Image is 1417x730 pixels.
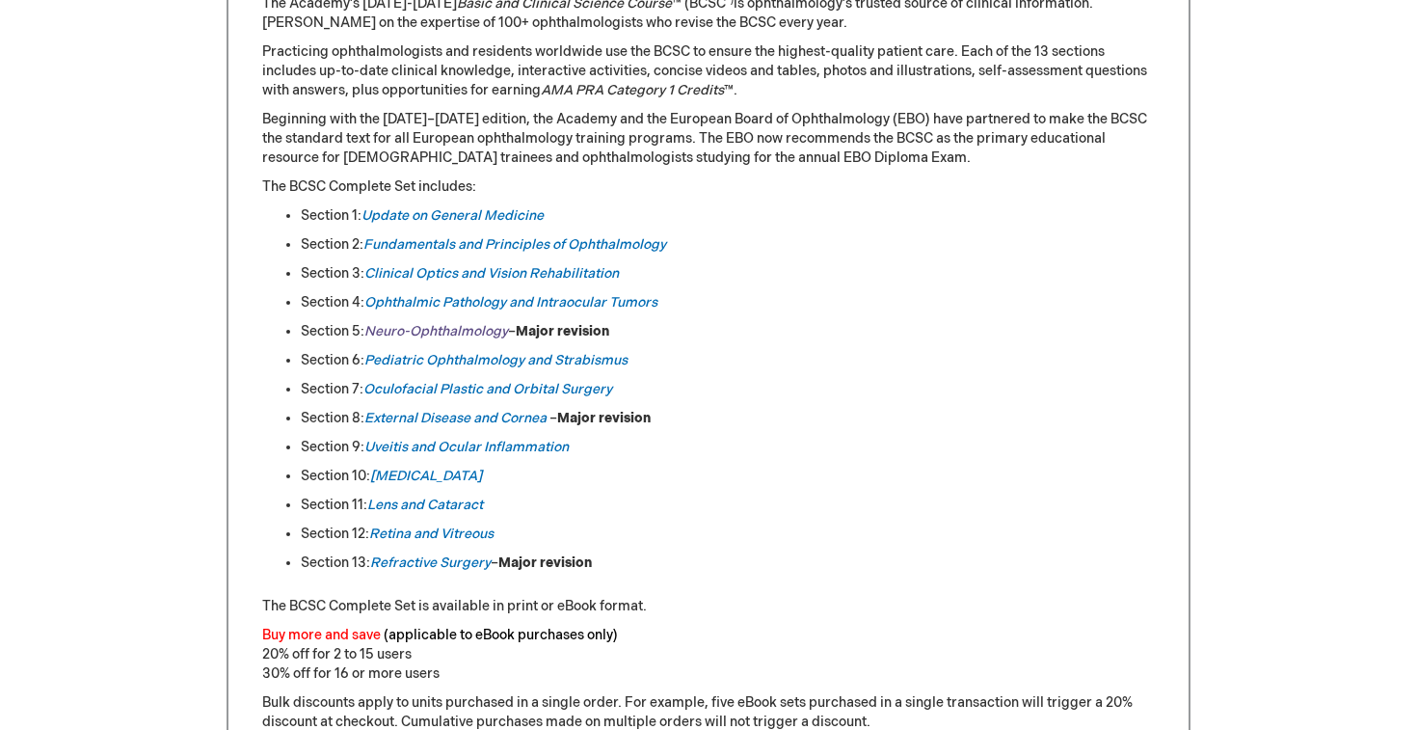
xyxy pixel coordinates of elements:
[363,236,666,253] a: Fundamentals and Principles of Ophthalmology
[370,554,491,571] a: Refractive Surgery
[301,438,1155,457] li: Section 9:
[301,235,1155,255] li: Section 2:
[363,381,612,397] a: Oculofacial Plastic and Orbital Surgery
[364,294,657,311] a: Ophthalmic Pathology and Intraocular Tumors
[369,526,494,542] a: Retina and Vitreous
[364,439,569,455] a: Uveitis and Ocular Inflammation
[262,42,1155,100] p: Practicing ophthalmologists and residents worldwide use the BCSC to ensure the highest-quality pa...
[384,627,618,643] font: (applicable to eBook purchases only)
[301,409,1155,428] li: Section 8: –
[301,264,1155,284] li: Section 3:
[262,597,1155,616] p: The BCSC Complete Set is available in print or eBook format.
[301,496,1155,515] li: Section 11:
[301,206,1155,226] li: Section 1:
[301,322,1155,341] li: Section 5: –
[516,323,609,339] strong: Major revision
[301,380,1155,399] li: Section 7:
[262,110,1155,168] p: Beginning with the [DATE]–[DATE] edition, the Academy and the European Board of Ophthalmology (EB...
[364,265,619,282] a: Clinical Optics and Vision Rehabilitation
[262,626,1155,684] p: 20% off for 2 to 15 users 30% off for 16 or more users
[364,323,508,339] a: Neuro-Ophthalmology
[301,554,1155,573] li: Section 13: –
[301,525,1155,544] li: Section 12:
[364,352,628,368] a: Pediatric Ophthalmology and Strabismus
[301,467,1155,486] li: Section 10:
[498,554,592,571] strong: Major revision
[370,468,482,484] a: [MEDICAL_DATA]
[262,177,1155,197] p: The BCSC Complete Set includes:
[557,410,651,426] strong: Major revision
[541,82,724,98] em: AMA PRA Category 1 Credits
[301,293,1155,312] li: Section 4:
[262,627,381,643] font: Buy more and save
[367,497,483,513] a: Lens and Cataract
[361,207,544,224] a: Update on General Medicine
[364,410,547,426] a: External Disease and Cornea
[301,351,1155,370] li: Section 6:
